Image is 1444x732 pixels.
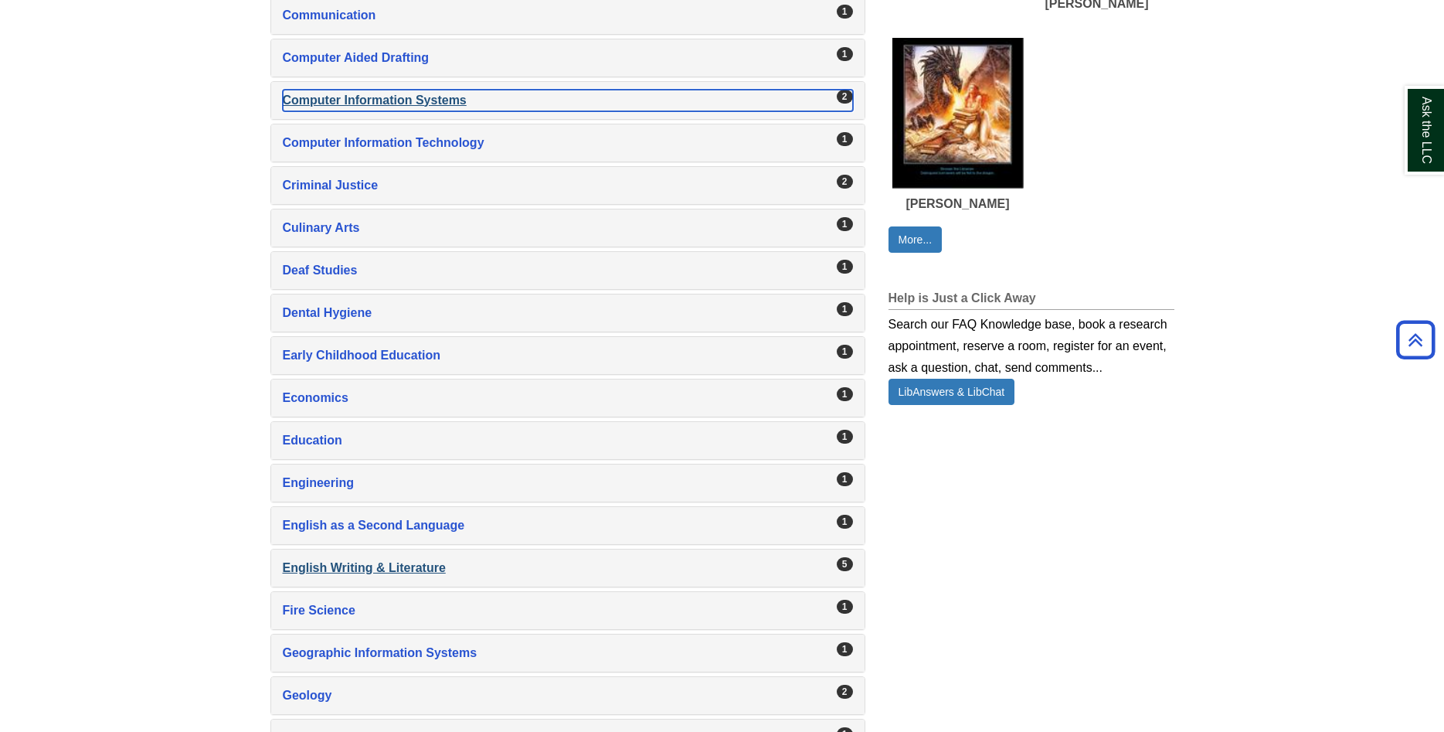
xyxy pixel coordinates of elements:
[837,600,853,614] div: 1
[283,515,853,536] a: English as a Second Language
[283,600,853,621] a: Fire Science
[283,642,853,664] a: Geographic Information Systems
[283,387,853,409] a: Economics
[283,472,853,494] a: Engineering
[283,217,853,239] a: Culinary Arts
[837,430,853,444] div: 1
[837,47,853,61] div: 1
[283,47,853,69] a: Computer Aided Drafting
[837,557,853,571] div: 5
[283,557,853,579] a: English Writing & Literature
[837,260,853,274] div: 1
[892,38,1024,188] img: Melanie Johnson's picture
[888,379,1015,405] a: LibAnswers & LibChat
[892,38,1024,210] a: Melanie Johnson's picture[PERSON_NAME]
[837,642,853,656] div: 1
[283,430,853,451] a: Education
[837,175,853,189] div: 2
[837,5,853,19] div: 1
[283,345,853,366] a: Early Childhood Education
[837,685,853,699] div: 2
[888,310,1174,379] div: Search our FAQ Knowledge base, book a research appointment, reserve a room, register for an event...
[283,302,853,324] a: Dental Hygiene
[837,387,853,401] div: 1
[888,226,943,253] a: More...
[837,132,853,146] div: 1
[283,260,853,281] a: Deaf Studies
[888,291,1174,310] h2: Help is Just a Click Away
[283,132,853,154] a: Computer Information Technology
[283,175,853,196] a: Criminal Justice
[837,90,853,104] div: 2
[283,5,853,26] a: Communication
[837,217,853,231] div: 1
[283,685,853,706] a: Geology
[283,90,853,111] a: Computer Information Systems
[892,196,1024,211] div: [PERSON_NAME]
[837,345,853,359] div: 1
[837,302,853,316] div: 1
[837,515,853,529] div: 1
[1391,329,1440,350] a: Back to Top
[837,472,853,486] div: 1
